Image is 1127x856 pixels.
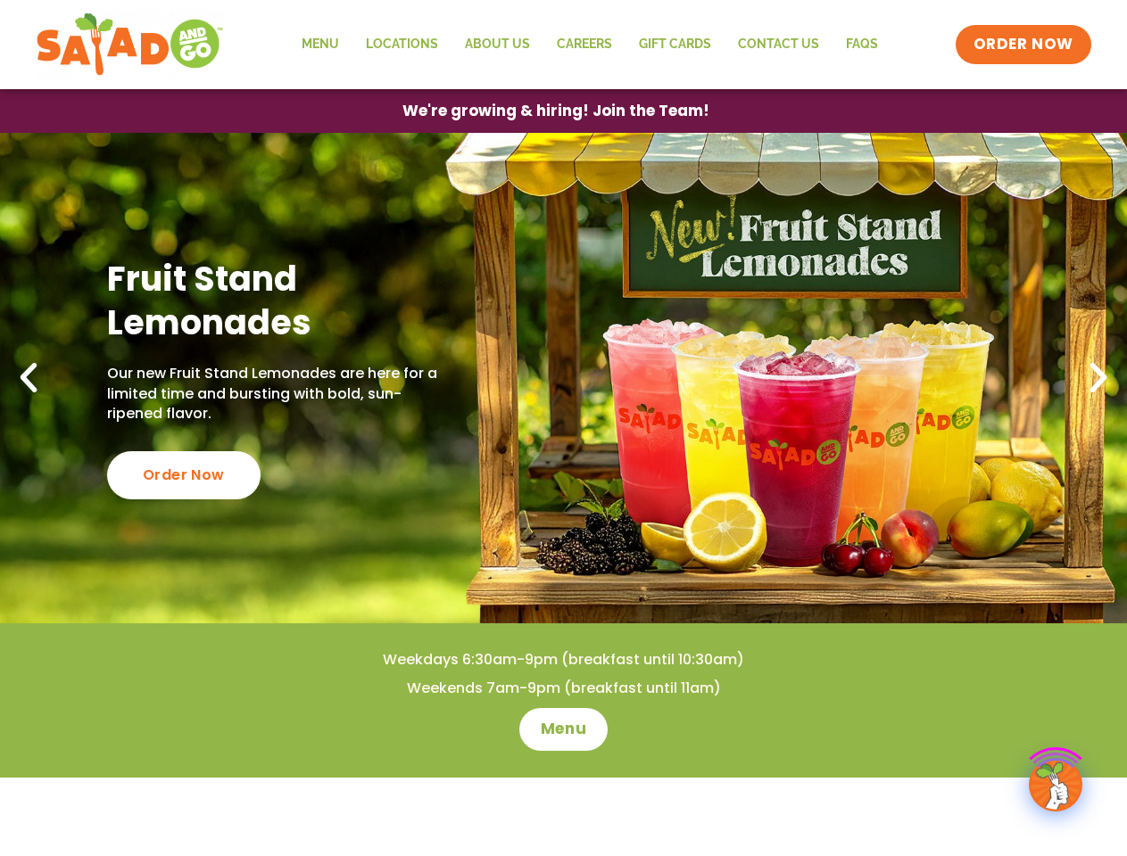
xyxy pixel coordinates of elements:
a: ORDER NOW [956,25,1091,64]
span: Menu [541,719,586,740]
a: Menu [519,708,608,751]
a: Contact Us [725,24,833,65]
a: Careers [543,24,626,65]
a: FAQs [833,24,891,65]
h4: Weekdays 6:30am-9pm (breakfast until 10:30am) [36,650,1091,670]
a: GIFT CARDS [626,24,725,65]
nav: Menu [288,24,891,65]
a: About Us [452,24,543,65]
h4: Weekends 7am-9pm (breakfast until 11am) [36,679,1091,698]
span: We're growing & hiring! Join the Team! [402,103,709,119]
a: We're growing & hiring! Join the Team! [376,90,736,132]
p: Our new Fruit Stand Lemonades are here for a limited time and bursting with bold, sun-ripened fla... [107,364,443,424]
h2: Fruit Stand Lemonades [107,257,443,345]
img: new-SAG-logo-768×292 [36,9,224,80]
a: Menu [288,24,352,65]
a: Locations [352,24,452,65]
span: ORDER NOW [974,34,1073,55]
div: Order Now [107,451,261,499]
